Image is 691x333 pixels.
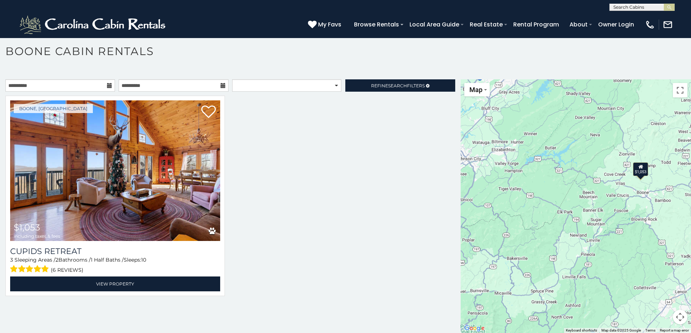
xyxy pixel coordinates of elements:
a: Report a map error [660,328,689,332]
span: 2 [55,257,58,263]
span: $1,053 [14,222,40,233]
span: (6 reviews) [51,265,83,275]
a: Terms [645,328,655,332]
span: 1 Half Baths / [91,257,124,263]
a: Cupids Retreat [10,246,220,256]
img: White-1-2.png [18,14,169,36]
a: Owner Login [595,18,638,31]
button: Map camera controls [673,310,687,324]
span: including taxes & fees [14,234,60,238]
a: Browse Rentals [350,18,403,31]
a: My Favs [308,20,343,29]
span: Refine Filters [371,83,425,88]
span: 3 [10,257,13,263]
span: Search [388,83,407,88]
a: Real Estate [466,18,506,31]
span: Map data ©2025 Google [601,328,641,332]
a: Rental Program [510,18,563,31]
div: $1,053 [633,162,649,176]
div: Sleeping Areas / Bathrooms / Sleeps: [10,256,220,275]
img: phone-regular-white.png [645,20,655,30]
img: Google [462,324,486,333]
img: mail-regular-white.png [663,20,673,30]
a: RefineSearchFilters [345,79,455,92]
span: My Favs [318,20,341,29]
a: Local Area Guide [406,18,463,31]
span: 10 [141,257,146,263]
button: Toggle fullscreen view [673,83,687,97]
a: Open this area in Google Maps (opens a new window) [462,324,486,333]
a: Add to favorites [201,105,216,120]
a: View Property [10,276,220,291]
button: Keyboard shortcuts [566,328,597,333]
img: Cupids Retreat [10,100,220,241]
a: About [566,18,591,31]
a: Cupids Retreat $1,053 including taxes & fees [10,100,220,241]
a: Boone, [GEOGRAPHIC_DATA] [14,104,93,113]
span: Map [469,86,482,93]
button: Change map style [464,83,490,96]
